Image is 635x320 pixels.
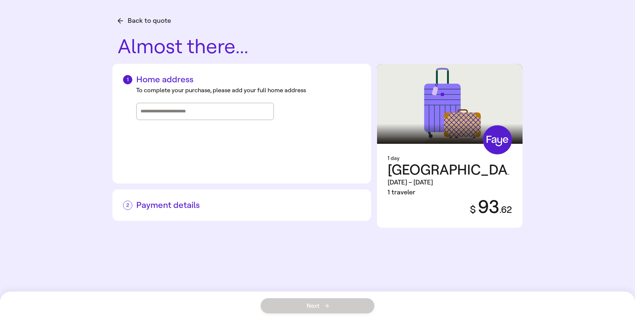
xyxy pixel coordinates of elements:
div: [DATE] – [DATE] [388,178,512,187]
div: 1 day [388,154,512,162]
button: Next [261,298,374,313]
div: To complete your purchase, please add your full home address [136,86,360,95]
span: . 62 [499,204,512,215]
button: Back to quote [118,16,171,26]
div: 93 [462,197,512,217]
div: 1 traveler [388,187,512,197]
span: $ [470,204,476,216]
h2: Payment details [123,200,360,210]
h1: Almost there... [118,36,523,57]
span: Next [307,303,329,309]
input: Street address, city, state [141,106,270,116]
span: [GEOGRAPHIC_DATA] [388,162,527,178]
h2: Home address [123,74,360,85]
